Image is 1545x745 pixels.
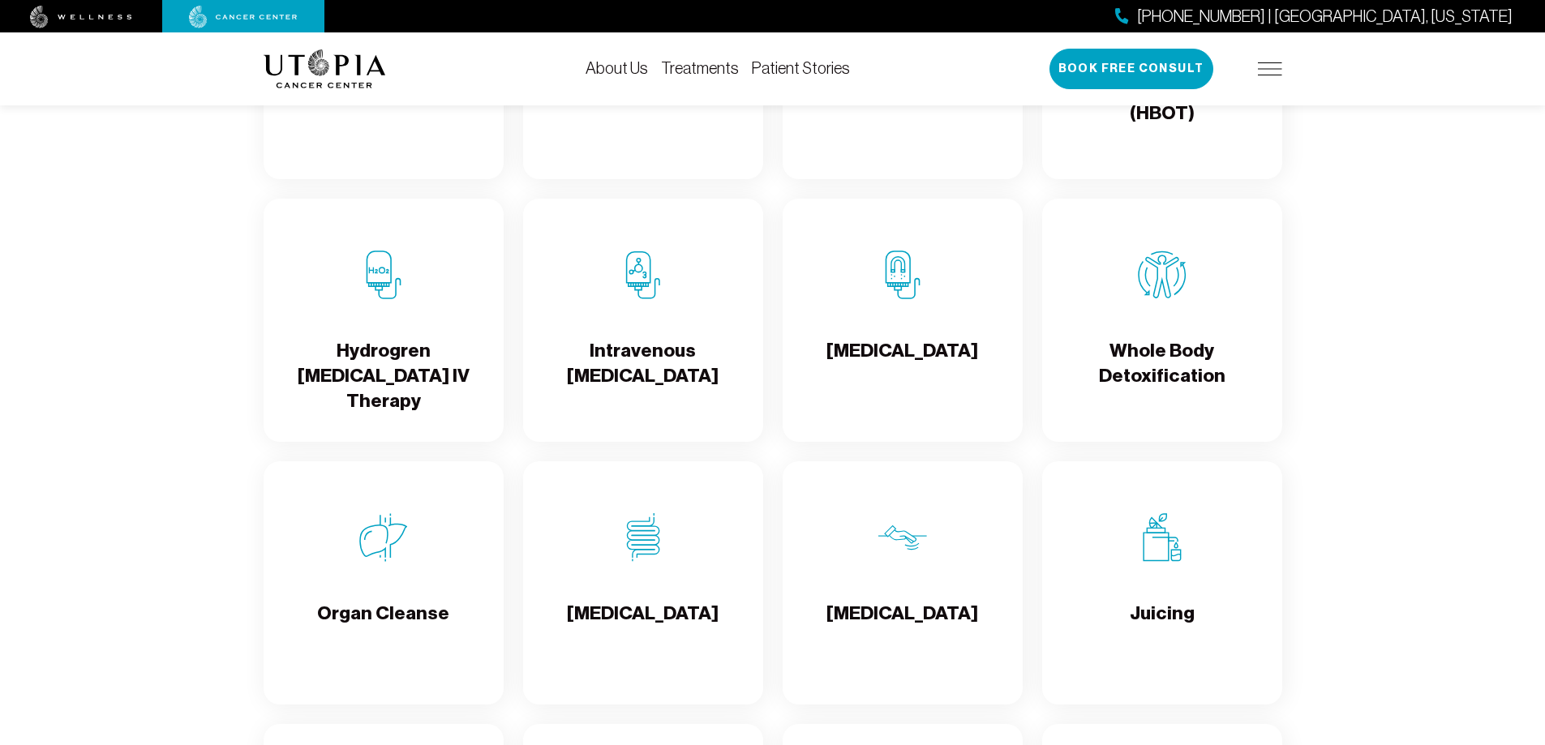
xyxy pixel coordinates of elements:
[523,461,763,704] a: Colon Therapy[MEDICAL_DATA]
[878,250,927,299] img: Chelation Therapy
[264,461,504,704] a: Organ CleanseOrgan Cleanse
[317,601,449,653] h4: Organ Cleanse
[1138,513,1187,562] img: Juicing
[661,59,739,77] a: Treatments
[277,338,491,414] h4: Hydrogren [MEDICAL_DATA] IV Therapy
[1049,49,1213,89] button: Book Free Consult
[1138,250,1187,299] img: Whole Body Detoxification
[878,513,927,562] img: Lymphatic Massage
[1115,5,1513,28] a: [PHONE_NUMBER] | [GEOGRAPHIC_DATA], [US_STATE]
[1130,601,1195,653] h4: Juicing
[536,338,750,391] h4: Intravenous [MEDICAL_DATA]
[359,250,408,299] img: Hydrogren Peroxide IV Therapy
[783,461,1023,704] a: Lymphatic Massage[MEDICAL_DATA]
[1042,461,1282,704] a: JuicingJuicing
[586,59,648,77] a: About Us
[619,250,667,299] img: Intravenous Ozone Therapy
[1055,338,1269,391] h4: Whole Body Detoxification
[1042,199,1282,442] a: Whole Body DetoxificationWhole Body Detoxification
[619,513,667,562] img: Colon Therapy
[189,6,298,28] img: cancer center
[523,199,763,442] a: Intravenous Ozone TherapyIntravenous [MEDICAL_DATA]
[1137,5,1513,28] span: [PHONE_NUMBER] | [GEOGRAPHIC_DATA], [US_STATE]
[826,601,978,653] h4: [MEDICAL_DATA]
[567,601,719,653] h4: [MEDICAL_DATA]
[783,199,1023,442] a: Chelation Therapy[MEDICAL_DATA]
[359,513,408,562] img: Organ Cleanse
[30,6,132,28] img: wellness
[1258,62,1282,75] img: icon-hamburger
[264,49,386,88] img: logo
[826,338,978,391] h4: [MEDICAL_DATA]
[264,199,504,442] a: Hydrogren Peroxide IV TherapyHydrogren [MEDICAL_DATA] IV Therapy
[752,59,850,77] a: Patient Stories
